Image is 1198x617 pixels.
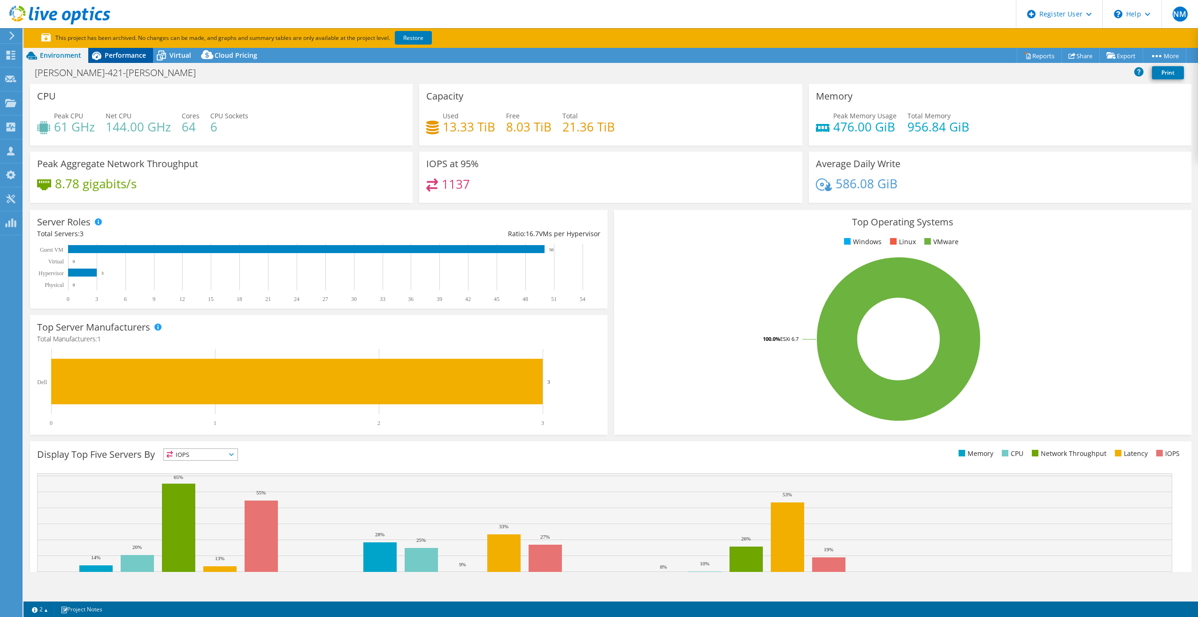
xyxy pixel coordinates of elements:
span: IOPS [164,449,238,460]
span: 3 [80,229,84,238]
a: Reports [1017,48,1062,63]
text: Dell [37,379,47,386]
span: Virtual [169,51,191,60]
li: Memory [956,448,993,459]
text: 24 [294,296,299,302]
h4: 144.00 GHz [106,122,171,132]
text: 2 [377,420,380,426]
text: 8% [660,564,667,570]
span: Cloud Pricing [215,51,257,60]
svg: \n [1114,10,1122,18]
a: Export [1099,48,1143,63]
text: 39 [437,296,442,302]
li: Windows [842,237,882,247]
h3: CPU [37,91,56,101]
a: More [1143,48,1186,63]
text: 3 [101,271,104,276]
p: This project has been archived. No changes can be made, and graphs and summary tables are only av... [41,33,501,43]
text: 36 [408,296,414,302]
text: Virtual [48,258,64,265]
span: Total [562,111,578,120]
text: 12 [179,296,185,302]
text: 51 [551,296,557,302]
span: Used [443,111,459,120]
text: 9 [153,296,155,302]
text: 0 [73,283,75,287]
h4: 586.08 GiB [836,178,898,189]
h4: 61 GHz [54,122,95,132]
a: 2 [25,603,54,615]
text: 3 [541,420,544,426]
text: 6 [124,296,127,302]
span: 16.7 [526,229,539,238]
text: 28% [375,532,384,537]
text: 0 [67,296,69,302]
text: 20% [132,544,142,550]
text: 21 [265,296,271,302]
tspan: 100.0% [763,335,780,342]
h4: 8.78 gigabits/s [55,178,137,189]
text: 19% [824,547,833,552]
h3: Capacity [426,91,463,101]
text: 27% [540,534,550,540]
text: 42 [465,296,471,302]
text: 1 [214,420,216,426]
li: Linux [888,237,916,247]
text: 65% [174,474,183,480]
text: 26% [741,536,751,541]
span: NM [1173,7,1188,22]
text: 0 [50,420,53,426]
span: Free [506,111,520,120]
text: 0 [73,259,75,264]
a: Project Notes [54,603,109,615]
span: Peak Memory Usage [833,111,897,120]
text: 10% [700,561,709,566]
text: 27 [323,296,328,302]
a: Share [1061,48,1100,63]
span: Total Memory [907,111,951,120]
h3: Peak Aggregate Network Throughput [37,159,198,169]
tspan: ESXi 6.7 [780,335,799,342]
a: Restore [395,31,432,45]
text: 15 [208,296,214,302]
text: 45 [494,296,499,302]
h3: IOPS at 95% [426,159,479,169]
span: Peak CPU [54,111,83,120]
text: 33% [499,524,508,529]
span: Net CPU [106,111,131,120]
text: Physical [45,282,64,288]
text: 30 [351,296,357,302]
h4: 1137 [442,179,470,189]
text: 33 [380,296,385,302]
text: 25% [416,537,426,543]
text: 3 [547,379,550,385]
span: Performance [105,51,146,60]
div: Total Servers: [37,229,319,239]
span: CPU Sockets [210,111,248,120]
h4: 6 [210,122,248,132]
li: Network Throughput [1029,448,1106,459]
h4: 476.00 GiB [833,122,897,132]
li: Latency [1113,448,1148,459]
span: Cores [182,111,200,120]
text: 9% [459,562,466,567]
h4: 8.03 TiB [506,122,552,132]
text: 54 [580,296,585,302]
h3: Average Daily Write [816,159,900,169]
text: Guest VM [40,247,63,253]
a: Print [1152,66,1184,79]
text: 3 [95,296,98,302]
h1: [PERSON_NAME]-421-[PERSON_NAME] [31,68,210,78]
text: 48 [522,296,528,302]
h3: Top Operating Systems [621,217,1184,227]
h3: Memory [816,91,852,101]
h4: 21.36 TiB [562,122,615,132]
text: 14% [91,555,100,560]
text: Hypervisor [38,270,64,277]
li: IOPS [1154,448,1180,459]
h3: Top Server Manufacturers [37,322,150,332]
text: 53% [783,492,792,497]
h4: 64 [182,122,200,132]
text: 18 [237,296,242,302]
h3: Server Roles [37,217,91,227]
